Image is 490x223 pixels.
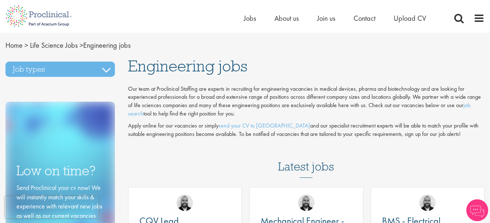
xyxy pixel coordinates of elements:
[419,195,436,211] img: Jordan Kiely
[128,101,470,117] a: job search
[219,122,310,129] a: send your CV to [GEOGRAPHIC_DATA]
[317,13,335,23] a: Join us
[128,85,485,118] p: Our team at Proclinical Staffing are experts in recruiting for engineering vacancies in medical d...
[30,40,78,50] a: breadcrumb link to Life Science Jobs
[5,196,99,218] iframe: reCAPTCHA
[177,195,193,211] img: Jordan Kiely
[5,62,115,77] h3: Job types
[278,142,334,178] h3: Latest jobs
[80,40,83,50] span: >
[128,122,485,138] p: Apply online for our vacancies or simply and our specialist recruitment experts will be able to m...
[16,164,104,178] h3: Low on time?
[128,56,247,76] span: Engineering jobs
[298,195,315,211] img: Jordan Kiely
[394,13,426,23] a: Upload CV
[24,40,28,50] span: >
[5,40,23,50] a: breadcrumb link to Home
[466,199,488,221] img: Chatbot
[5,40,131,50] span: Engineering jobs
[354,13,375,23] a: Contact
[274,13,299,23] a: About us
[244,13,256,23] a: Jobs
